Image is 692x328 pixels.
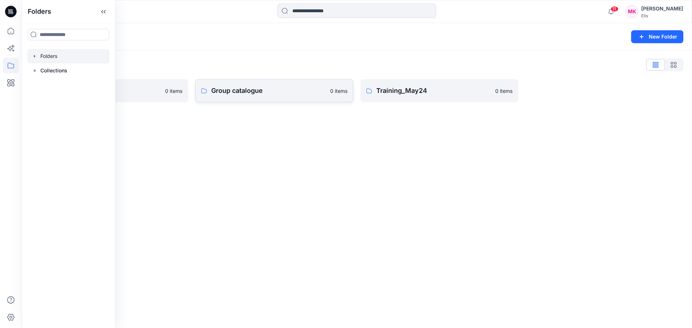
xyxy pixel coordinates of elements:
div: [PERSON_NAME] [641,4,683,13]
span: 11 [611,6,618,12]
div: MK [625,5,638,18]
a: Group catalogue0 items [195,79,353,102]
p: 0 items [330,87,347,95]
p: Collections [40,66,67,75]
p: 0 items [495,87,513,95]
button: New Folder [631,30,683,43]
p: Training_May24 [376,86,491,96]
p: Group catalogue [211,86,326,96]
a: Training_May240 items [360,79,518,102]
div: Elis [641,13,683,18]
p: 0 items [165,87,182,95]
